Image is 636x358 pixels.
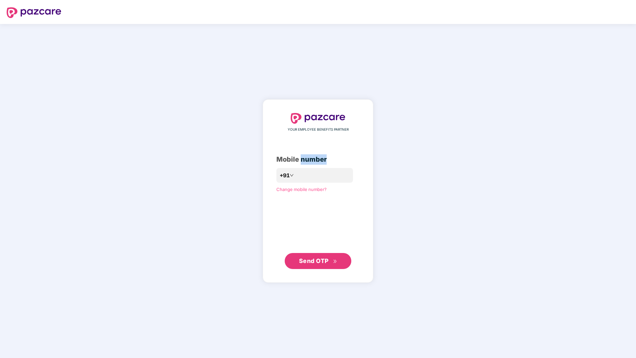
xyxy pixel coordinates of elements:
[291,113,345,124] img: logo
[276,154,360,165] div: Mobile number
[288,127,349,132] span: YOUR EMPLOYEE BENEFITS PARTNER
[276,187,327,192] a: Change mobile number?
[280,171,290,180] span: +91
[285,253,351,269] button: Send OTPdouble-right
[333,259,337,264] span: double-right
[299,257,329,264] span: Send OTP
[7,7,61,18] img: logo
[290,173,294,177] span: down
